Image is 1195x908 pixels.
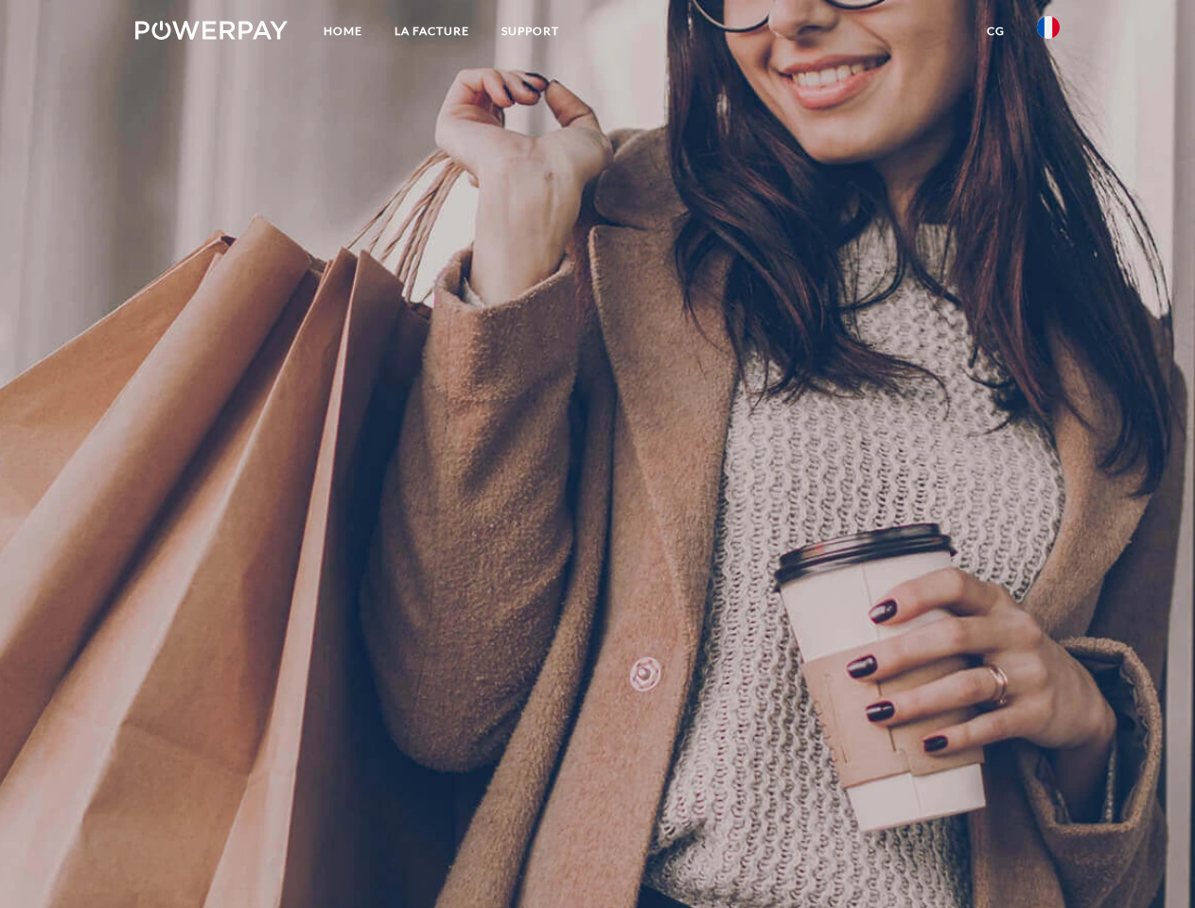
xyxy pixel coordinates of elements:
[971,14,1021,48] a: CG
[135,21,288,40] img: logo-powerpay-white.svg
[1037,16,1060,39] img: fr
[308,14,378,48] a: Home
[378,14,485,48] a: LA FACTURE
[485,14,575,48] a: Support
